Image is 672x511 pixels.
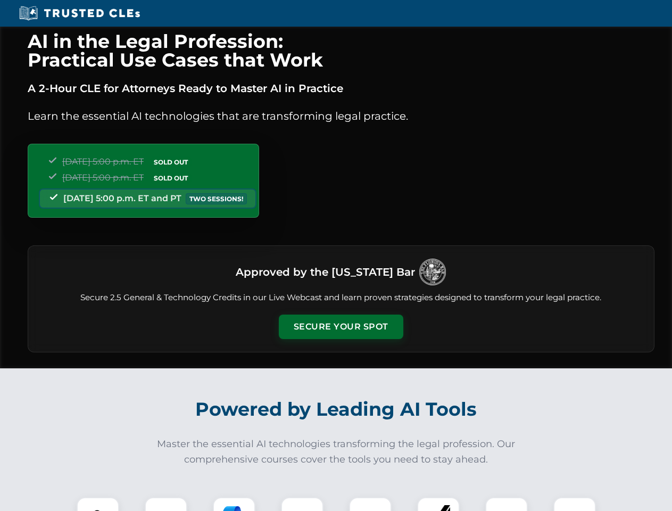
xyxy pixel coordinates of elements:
p: Secure 2.5 General & Technology Credits in our Live Webcast and learn proven strategies designed ... [41,292,641,304]
h3: Approved by the [US_STATE] Bar [236,262,415,282]
span: SOLD OUT [150,156,192,168]
span: [DATE] 5:00 p.m. ET [62,172,144,183]
p: Master the essential AI technologies transforming the legal profession. Our comprehensive courses... [150,436,522,467]
span: [DATE] 5:00 p.m. ET [62,156,144,167]
img: Trusted CLEs [16,5,143,21]
p: A 2-Hour CLE for Attorneys Ready to Master AI in Practice [28,80,654,97]
img: Logo [419,259,446,285]
h2: Powered by Leading AI Tools [42,391,631,428]
p: Learn the essential AI technologies that are transforming legal practice. [28,108,654,125]
button: Secure Your Spot [279,315,403,339]
h1: AI in the Legal Profession: Practical Use Cases that Work [28,32,654,69]
span: SOLD OUT [150,172,192,184]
